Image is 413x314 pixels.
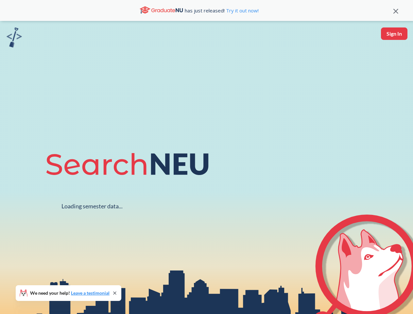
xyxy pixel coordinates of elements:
[225,7,259,14] a: Try it out now!
[30,291,110,295] span: We need your help!
[61,202,123,210] div: Loading semester data...
[7,27,22,49] a: sandbox logo
[71,290,110,296] a: Leave a testimonial
[381,27,407,40] button: Sign In
[185,7,259,14] span: has just released!
[7,27,22,47] img: sandbox logo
